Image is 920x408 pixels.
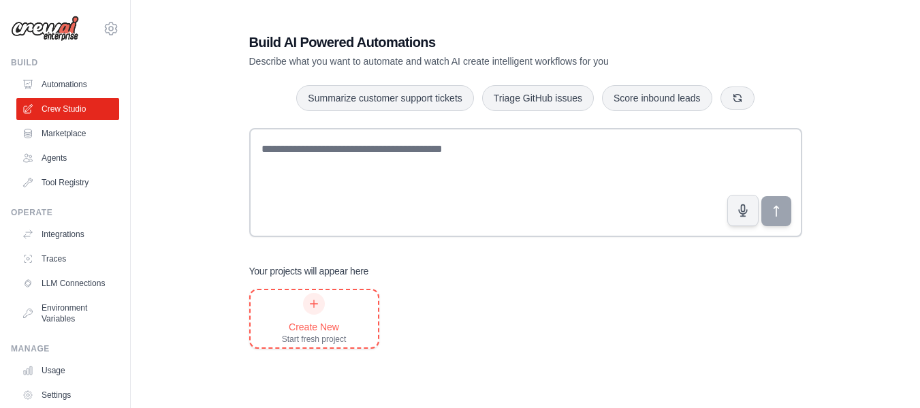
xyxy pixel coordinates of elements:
[482,85,594,111] button: Triage GitHub issues
[16,98,119,120] a: Crew Studio
[16,297,119,330] a: Environment Variables
[16,123,119,144] a: Marketplace
[16,384,119,406] a: Settings
[11,57,119,68] div: Build
[16,248,119,270] a: Traces
[602,85,712,111] button: Score inbound leads
[282,334,347,345] div: Start fresh project
[16,147,119,169] a: Agents
[11,16,79,42] img: Logo
[727,195,759,226] button: Click to speak your automation idea
[852,343,920,408] iframe: Chat Widget
[282,320,347,334] div: Create New
[249,54,707,68] p: Describe what you want to automate and watch AI create intelligent workflows for you
[16,272,119,294] a: LLM Connections
[16,360,119,381] a: Usage
[16,223,119,245] a: Integrations
[296,85,473,111] button: Summarize customer support tickets
[249,33,707,52] h1: Build AI Powered Automations
[16,74,119,95] a: Automations
[16,172,119,193] a: Tool Registry
[11,343,119,354] div: Manage
[249,264,369,278] h3: Your projects will appear here
[720,87,755,110] button: Get new suggestions
[11,207,119,218] div: Operate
